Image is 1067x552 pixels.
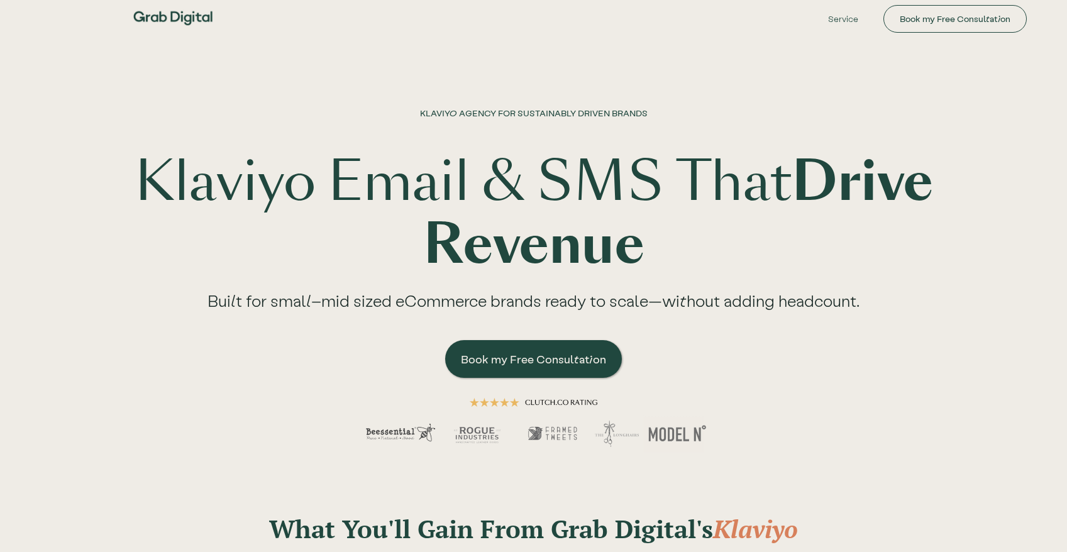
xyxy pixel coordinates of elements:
a: Book my Free Consultation [445,340,622,378]
div: Built for small–mid sized eCommerce brands ready to scale—without adding headcount. [182,277,885,334]
h1: Klaviyo Email & SMS That [131,151,936,277]
strong: Drive Revenue [423,145,933,282]
img: hero image demonstrating a 5 star rating across multiple clients [345,378,722,472]
strong: What You'll Gain From Grab Digital's [269,512,713,545]
h1: KLAVIYO AGENCY FOR SUSTAINABLY DRIVEN BRANDS [420,107,648,145]
a: Book my Free Consultation [883,5,1027,33]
